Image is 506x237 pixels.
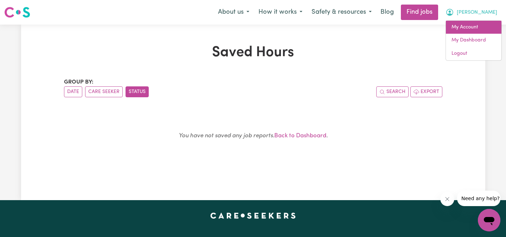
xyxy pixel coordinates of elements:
[307,5,376,20] button: Safety & resources
[376,86,409,97] button: Search
[210,213,296,218] a: Careseekers home page
[478,209,500,231] iframe: Button to launch messaging window
[376,5,398,20] a: Blog
[179,133,274,139] em: You have not saved any job reports.
[4,4,30,20] a: Careseekers logo
[64,86,82,97] button: sort invoices by date
[401,5,438,20] a: Find jobs
[126,86,149,97] button: sort invoices by paid status
[4,6,30,19] img: Careseekers logo
[446,21,501,34] a: My Account
[441,5,502,20] button: My Account
[213,5,254,20] button: About us
[254,5,307,20] button: How it works
[410,86,442,97] button: Export
[446,34,501,47] a: My Dashboard
[440,192,454,206] iframe: Close message
[446,47,501,60] a: Logout
[446,20,502,61] div: My Account
[64,44,442,61] h1: Saved Hours
[85,86,123,97] button: sort invoices by care seeker
[274,133,326,139] a: Back to Dashboard
[179,133,328,139] small: .
[457,191,500,206] iframe: Message from company
[457,9,497,17] span: [PERSON_NAME]
[64,79,94,85] span: Group by:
